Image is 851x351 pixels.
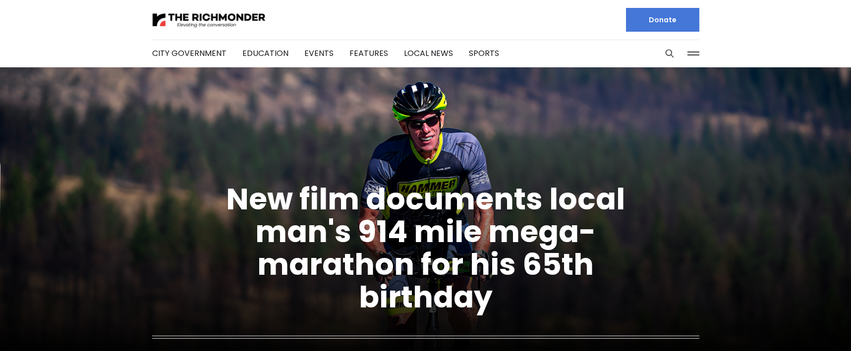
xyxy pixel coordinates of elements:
a: City Government [152,48,227,59]
a: Local News [404,48,453,59]
button: Search this site [662,46,677,61]
a: Features [349,48,388,59]
a: New film documents local man's 914 mile mega-marathon for his 65th birthday [226,178,625,318]
a: Sports [469,48,499,59]
img: The Richmonder [152,11,266,29]
a: Donate [626,8,699,32]
a: Events [304,48,334,59]
a: Education [242,48,288,59]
